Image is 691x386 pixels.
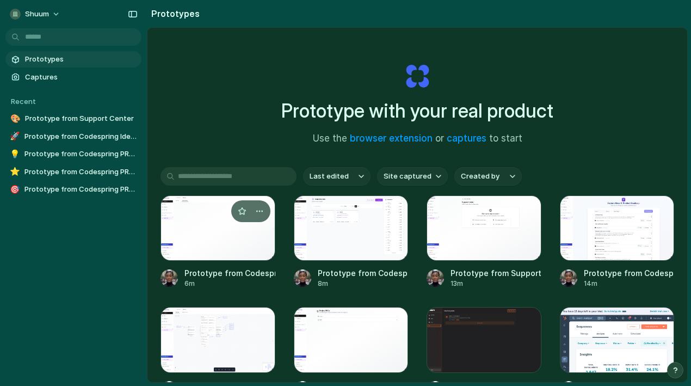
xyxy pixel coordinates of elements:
div: ⭐ [10,167,20,177]
span: Prototype from Codespring PRDs Dashboard [24,184,137,195]
a: Captures [5,69,141,85]
div: Prototype from Codespring Ideas & Roadmap [584,267,675,279]
span: Shuum [25,9,49,20]
button: Site captured [377,167,448,186]
h1: Prototype with your real product [281,96,553,125]
a: 🎯Prototype from Codespring PRDs Dashboard [5,181,141,198]
button: Created by [454,167,522,186]
a: ⭐Prototype from Codespring PRDs: Shuum [5,164,141,180]
span: Prototype from Codespring PRDs: Shuum [24,149,137,160]
div: 8m [318,279,409,289]
a: Prototype from Codespring DashboardPrototype from Codespring Dashboard8m [294,195,409,289]
a: 💡Prototype from Codespring PRDs: Shuum [5,146,141,162]
span: Prototype from Codespring Ideas & Roadmap [24,131,137,142]
span: Last edited [310,171,349,182]
a: 🎨Prototype from Support Center [5,111,141,127]
span: Prototype from Support Center [25,113,137,124]
button: Shuum [5,5,66,23]
div: 💡 [10,149,20,160]
span: Site captured [384,171,431,182]
span: Prototype from Codespring PRDs: Shuum [24,167,137,177]
div: Prototype from Codespring Dashboard [318,267,409,279]
a: Prototypes [5,51,141,68]
a: captures [447,133,486,144]
div: Prototype from Codespring PRDs: Shuum [184,267,275,279]
div: 🎨 [10,113,21,124]
span: Created by [461,171,499,182]
a: Prototype from Codespring Ideas & RoadmapPrototype from Codespring Ideas & Roadmap14m [560,195,675,289]
span: Use the or to start [313,132,522,146]
a: browser extension [350,133,433,144]
button: Last edited [303,167,371,186]
span: Captures [25,72,137,83]
span: Prototypes [25,54,137,65]
a: Prototype from Codespring PRDs: ShuumPrototype from Codespring PRDs: Shuum6m [161,195,275,289]
span: Recent [11,97,36,106]
div: 14m [584,279,675,289]
a: 🚀Prototype from Codespring Ideas & Roadmap [5,128,141,145]
div: 🚀 [10,131,20,142]
div: Prototype from Support Center [451,267,541,279]
div: 6m [184,279,275,289]
a: Prototype from Support CenterPrototype from Support Center13m [427,195,541,289]
div: 🎯 [10,184,20,195]
h2: Prototypes [147,7,200,20]
div: 13m [451,279,541,289]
